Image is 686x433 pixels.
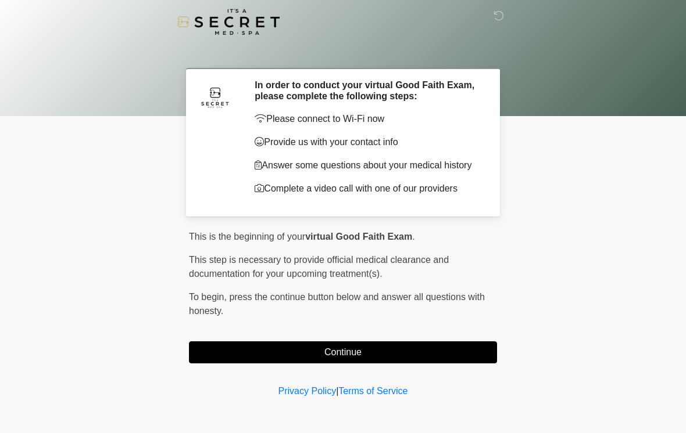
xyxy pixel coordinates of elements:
[189,232,305,241] span: This is the beginning of your
[180,42,506,63] h1: ‎ ‎
[255,112,480,126] p: Please connect to Wi-Fi now
[255,135,480,149] p: Provide us with your contact info
[198,80,233,114] img: Agent Avatar
[189,255,449,279] span: This step is necessary to provide official medical clearance and documentation for your upcoming ...
[255,158,480,172] p: Answer some questions about your medical history
[255,80,480,102] h2: In order to conduct your virtual Good Faith Exam, please complete the following steps:
[189,292,229,302] span: To begin,
[336,386,338,396] a: |
[412,232,415,241] span: .
[189,341,497,363] button: Continue
[305,232,412,241] strong: virtual Good Faith Exam
[278,386,337,396] a: Privacy Policy
[189,292,485,316] span: press the continue button below and answer all questions with honesty.
[177,9,280,35] img: It's A Secret Med Spa Logo
[338,386,408,396] a: Terms of Service
[255,182,480,196] p: Complete a video call with one of our providers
